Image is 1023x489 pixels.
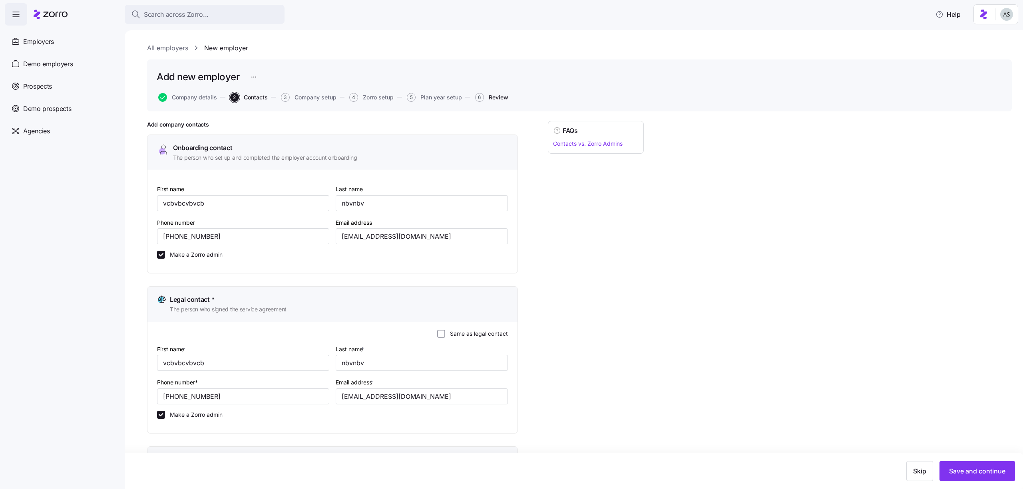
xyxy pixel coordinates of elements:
label: Make a Zorro admin [165,251,223,259]
span: 3 [281,93,290,102]
h4: FAQs [563,126,578,135]
button: 4Zorro setup [349,93,394,102]
span: Company details [172,95,217,100]
label: First name [157,345,187,354]
input: Type first name [157,195,329,211]
button: 5Plan year setup [407,93,462,102]
span: Legal contact * [170,295,215,305]
span: Company setup [295,95,336,100]
input: (212) 456-7890 [157,228,329,244]
span: Agencies [23,126,50,136]
span: Demo employers [23,59,73,69]
a: Contacts vs. Zorro Admins [553,140,623,147]
span: Demo prospects [23,104,72,114]
label: Last name [336,345,366,354]
button: Help [929,6,967,22]
a: 5Plan year setup [405,93,462,102]
a: Employers [5,30,118,53]
a: Demo prospects [5,97,118,120]
a: All employers [147,43,188,53]
a: 2Contacts [229,93,268,102]
span: Employers [23,37,54,47]
button: 2Contacts [230,93,268,102]
span: 4 [349,93,358,102]
input: (212) 456-7890 [157,388,329,404]
h1: Add new employer [157,71,239,83]
h1: Add company contacts [147,121,518,128]
label: Email address [336,378,375,387]
label: Phone number* [157,378,198,387]
button: Company details [158,93,217,102]
a: Demo employers [5,53,118,75]
span: Review [489,95,508,100]
span: 2 [230,93,239,102]
span: Skip [913,466,926,476]
a: Prospects [5,75,118,97]
input: Type email address [336,388,508,404]
input: Type last name [336,355,508,371]
span: Help [935,10,961,19]
a: 4Zorro setup [348,93,394,102]
span: The person who signed the service agreement [170,305,287,313]
label: First name [157,185,184,194]
input: Type last name [336,195,508,211]
span: Prospects [23,81,52,91]
span: Save and continue [949,466,1005,476]
label: Same as legal contact [445,330,508,338]
input: Type email address [336,228,508,244]
a: New employer [204,43,248,53]
button: Skip [906,461,933,481]
label: Last name [336,185,363,194]
a: Agencies [5,120,118,142]
span: Onboarding contact [173,143,232,153]
button: Search across Zorro... [125,5,285,24]
label: Phone number [157,218,195,227]
input: Type first name [157,355,329,371]
span: Search across Zorro... [144,10,209,20]
span: 5 [407,93,416,102]
span: The person who set up and completed the employer account onboarding [173,154,357,162]
a: 6Review [474,93,508,102]
label: Make a Zorro admin [165,411,223,419]
span: Contacts [244,95,268,100]
a: 3Company setup [279,93,336,102]
img: c4d3a52e2a848ea5f7eb308790fba1e4 [1000,8,1013,21]
button: 6Review [475,93,508,102]
span: Zorro setup [363,95,394,100]
a: Company details [157,93,217,102]
button: 3Company setup [281,93,336,102]
span: 6 [475,93,484,102]
label: Email address [336,218,372,227]
button: Save and continue [939,461,1015,481]
span: Plan year setup [420,95,462,100]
